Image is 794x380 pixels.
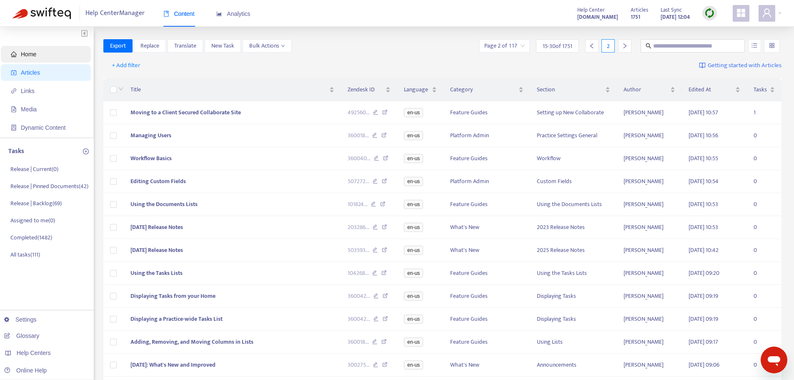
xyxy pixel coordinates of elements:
[130,268,183,278] span: Using the Tasks Lists
[21,88,35,94] span: Links
[747,239,781,262] td: 0
[348,108,370,117] span: 492560 ...
[617,354,682,377] td: [PERSON_NAME]
[404,337,423,347] span: en-us
[747,354,781,377] td: 0
[348,292,370,301] span: 360042 ...
[736,8,746,18] span: appstore
[348,177,369,186] span: 507272 ...
[530,147,617,170] td: Workflow
[617,147,682,170] td: [PERSON_NAME]
[105,59,147,72] button: + Add filter
[10,250,40,259] p: All tasks ( 111 )
[617,101,682,124] td: [PERSON_NAME]
[341,78,398,101] th: Zendesk ID
[747,285,781,308] td: 0
[4,316,37,323] a: Settings
[530,101,617,124] td: Setting up New Collaborate
[130,199,198,209] span: Using the Documents Lists
[589,43,595,49] span: left
[762,8,772,18] span: user
[530,78,617,101] th: Section
[748,39,761,53] button: unordered-list
[747,124,781,147] td: 0
[543,42,572,50] span: 15 - 30 of 1751
[751,43,757,48] span: unordered-list
[747,193,781,216] td: 0
[689,268,719,278] span: [DATE] 09:20
[211,41,234,50] span: New Task
[577,12,618,22] a: [DOMAIN_NAME]
[747,308,781,331] td: 0
[617,331,682,354] td: [PERSON_NAME]
[404,177,423,186] span: en-us
[617,124,682,147] td: [PERSON_NAME]
[11,125,17,131] span: container
[443,170,530,193] td: Platform Admin
[168,39,203,53] button: Translate
[577,5,605,15] span: Help Center
[747,170,781,193] td: 0
[249,41,285,50] span: Bulk Actions
[617,78,682,101] th: Author
[443,285,530,308] td: Feature Guides
[689,360,719,370] span: [DATE] 09:06
[118,86,123,91] span: down
[130,85,327,94] span: Title
[530,124,617,147] td: Practice Settings General
[747,262,781,285] td: 0
[404,360,423,370] span: en-us
[699,62,706,69] img: image-link
[4,367,47,374] a: Online Help
[617,285,682,308] td: [PERSON_NAME]
[689,199,718,209] span: [DATE] 10:53
[617,193,682,216] td: [PERSON_NAME]
[130,360,215,370] span: [DATE]: What's New and Improved
[140,41,159,50] span: Replace
[103,39,133,53] button: Export
[130,176,186,186] span: Editing Custom Fields
[689,176,719,186] span: [DATE] 10:54
[21,51,36,58] span: Home
[83,148,89,154] span: plus-circle
[530,216,617,239] td: 2023 Release Notes
[11,51,17,57] span: home
[761,347,787,373] iframe: Button to launch messaging window
[530,308,617,331] td: Displaying Tasks
[404,315,423,324] span: en-us
[281,44,285,48] span: down
[163,10,195,17] span: Content
[130,108,241,117] span: Moving to a Client Secured Collaborate Site
[404,269,423,278] span: en-us
[348,246,369,255] span: 503593 ...
[174,41,196,50] span: Translate
[747,101,781,124] td: 1
[243,39,292,53] button: Bulk Actionsdown
[661,5,682,15] span: Last Sync
[404,292,423,301] span: en-us
[21,106,37,113] span: Media
[134,39,166,53] button: Replace
[85,5,145,21] span: Help Center Manager
[130,337,253,347] span: Adding, Removing, and Moving Columns in Lists
[537,85,604,94] span: Section
[617,216,682,239] td: [PERSON_NAME]
[754,85,768,94] span: Tasks
[689,291,718,301] span: [DATE] 09:19
[530,239,617,262] td: 2025 Release Notes
[622,43,628,49] span: right
[21,69,40,76] span: Articles
[130,314,223,324] span: Displaying a Practice-wide Tasks List
[112,60,140,70] span: + Add filter
[10,182,88,191] p: Release | Pinned Documents ( 42 )
[646,43,651,49] span: search
[577,13,618,22] strong: [DOMAIN_NAME]
[747,216,781,239] td: 0
[10,199,62,208] p: Release | Backlog ( 69 )
[130,154,172,163] span: Workflow Basics
[130,222,183,232] span: [DATE] Release Notes
[163,11,169,17] span: book
[404,108,423,117] span: en-us
[10,216,55,225] p: Assigned to me ( 0 )
[8,146,24,156] p: Tasks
